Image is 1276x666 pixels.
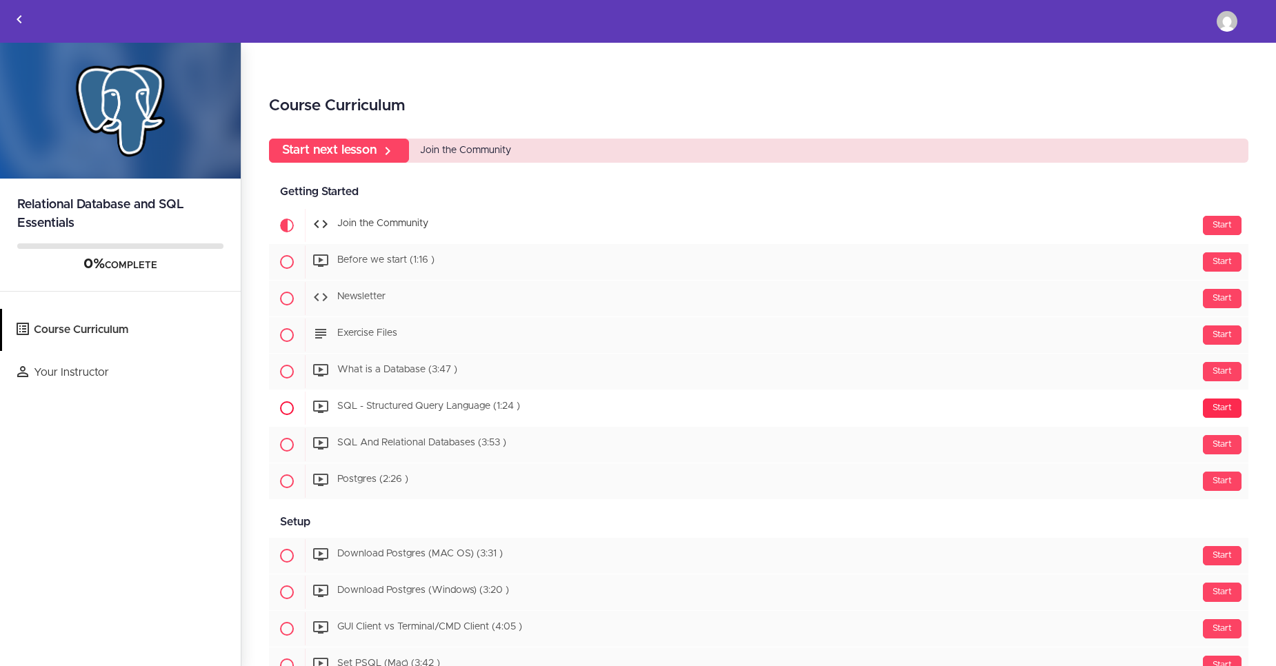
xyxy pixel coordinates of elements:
[1203,619,1242,638] div: Start
[1,1,38,42] a: Back to courses
[17,256,223,274] div: COMPLETE
[1203,472,1242,491] div: Start
[337,219,428,229] span: Join the Community
[269,463,1248,499] a: Start Postgres (2:26 )
[269,208,1248,243] a: Current item Start Join the Community
[337,475,408,485] span: Postgres (2:26 )
[1203,252,1242,272] div: Start
[1217,11,1237,32] img: saleebl@gmail.com
[2,309,241,351] a: Course Curriculum
[1203,435,1242,454] div: Start
[269,390,1248,426] a: Start SQL - Structured Query Language (1:24 )
[269,139,409,163] a: Start next lesson
[337,256,435,265] span: Before we start (1:16 )
[2,352,241,394] a: Your Instructor
[337,623,522,632] span: GUI Client vs Terminal/CMD Client (4:05 )
[420,145,511,155] span: Join the Community
[269,176,1248,208] div: Getting Started
[269,611,1248,647] a: Start GUI Client vs Terminal/CMD Client (4:05 )
[1203,398,1242,418] div: Start
[337,438,506,448] span: SQL And Relational Databases (3:53 )
[337,365,457,375] span: What is a Database (3:47 )
[269,94,1248,118] h2: Course Curriculum
[269,538,1248,574] a: Start Download Postgres (MAC OS) (3:31 )
[269,507,1248,538] div: Setup
[269,244,1248,280] a: Start Before we start (1:16 )
[337,329,397,339] span: Exercise Files
[269,208,305,243] span: Current item
[1203,216,1242,235] div: Start
[1203,546,1242,565] div: Start
[269,574,1248,610] a: Start Download Postgres (Windows) (3:20 )
[1203,362,1242,381] div: Start
[269,317,1248,353] a: Start Exercise Files
[337,402,520,412] span: SQL - Structured Query Language (1:24 )
[269,427,1248,463] a: Start SQL And Relational Databases (3:53 )
[1203,289,1242,308] div: Start
[1203,325,1242,345] div: Start
[83,257,105,271] span: 0%
[269,354,1248,390] a: Start What is a Database (3:47 )
[269,281,1248,316] a: Start Newsletter
[11,11,28,28] svg: Back to courses
[337,586,509,596] span: Download Postgres (Windows) (3:20 )
[1203,583,1242,602] div: Start
[337,549,503,559] span: Download Postgres (MAC OS) (3:31 )
[337,292,386,302] span: Newsletter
